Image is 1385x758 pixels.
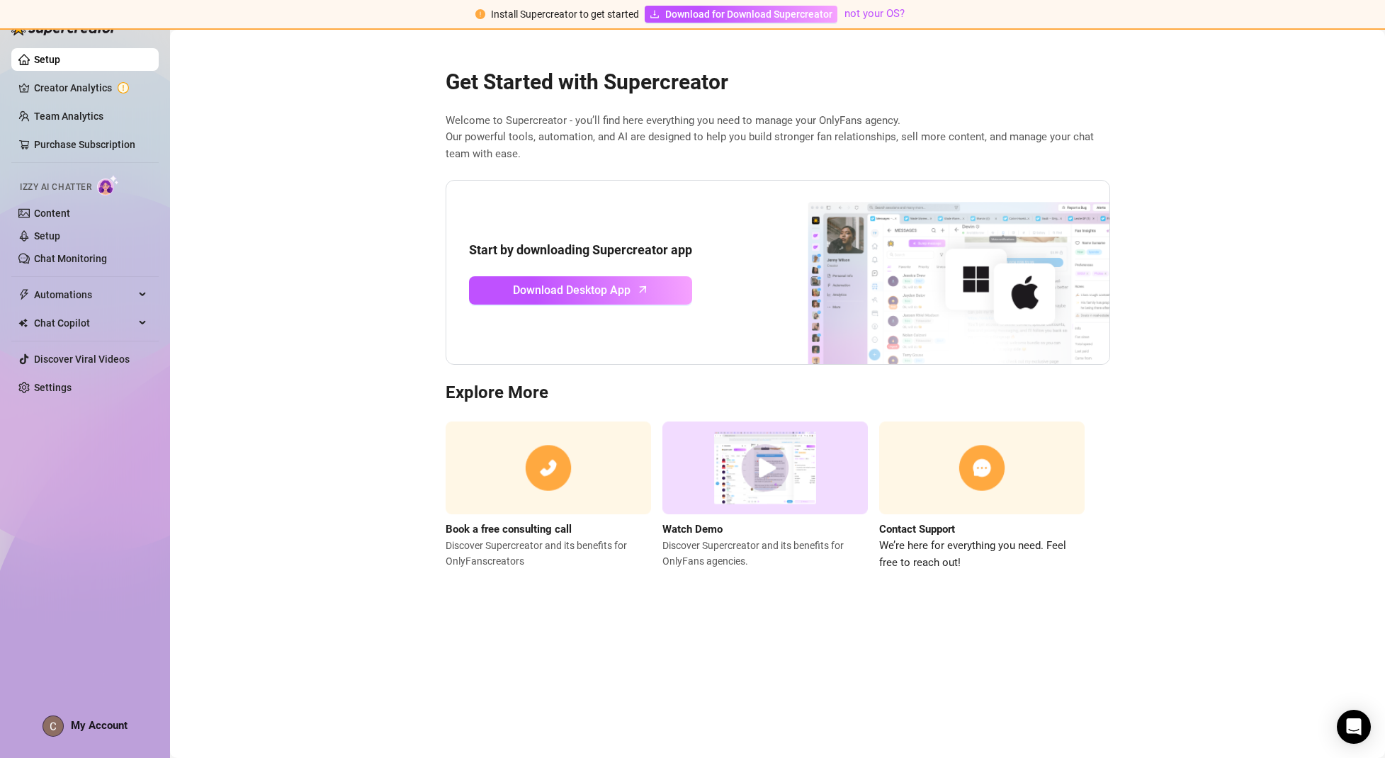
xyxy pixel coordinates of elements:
[34,230,60,242] a: Setup
[34,139,135,150] a: Purchase Subscription
[475,9,485,19] span: exclamation-circle
[71,719,128,732] span: My Account
[34,54,60,65] a: Setup
[755,181,1109,365] img: download app
[34,283,135,306] span: Automations
[20,181,91,194] span: Izzy AI Chatter
[491,9,639,20] span: Install Supercreator to get started
[665,6,832,22] span: Download for Download Supercreator
[446,422,651,571] a: Book a free consulting callDiscover Supercreator and its benefits for OnlyFanscreators
[97,175,119,196] img: AI Chatter
[879,538,1085,571] span: We’re here for everything you need. Feel free to reach out!
[635,281,651,298] span: arrow-up
[879,422,1085,514] img: contact support
[513,281,631,299] span: Download Desktop App
[1337,710,1371,744] div: Open Intercom Messenger
[34,312,135,334] span: Chat Copilot
[662,538,868,569] span: Discover Supercreator and its benefits for OnlyFans agencies.
[18,318,28,328] img: Chat Copilot
[34,208,70,219] a: Content
[446,69,1110,96] h2: Get Started with Supercreator
[34,353,130,365] a: Discover Viral Videos
[645,6,837,23] a: Download for Download Supercreator
[662,422,868,571] a: Watch DemoDiscover Supercreator and its benefits for OnlyFans agencies.
[469,242,692,257] strong: Start by downloading Supercreator app
[18,289,30,300] span: thunderbolt
[34,77,147,99] a: Creator Analytics exclamation-circle
[650,9,660,19] span: download
[446,523,572,536] strong: Book a free consulting call
[662,523,723,536] strong: Watch Demo
[879,523,955,536] strong: Contact Support
[844,7,905,20] a: not your OS?
[446,422,651,514] img: consulting call
[34,253,107,264] a: Chat Monitoring
[446,382,1110,405] h3: Explore More
[446,538,651,569] span: Discover Supercreator and its benefits for OnlyFans creators
[469,276,692,305] a: Download Desktop Apparrow-up
[34,111,103,122] a: Team Analytics
[34,382,72,393] a: Settings
[662,422,868,514] img: supercreator demo
[43,716,63,736] img: ACg8ocJPL55SpsRy0Lkz3d-YMzI5XE1JlwmQ1I4tVyppXR5wPJZKhw=s96-c
[446,113,1110,163] span: Welcome to Supercreator - you’ll find here everything you need to manage your OnlyFans agency. Ou...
